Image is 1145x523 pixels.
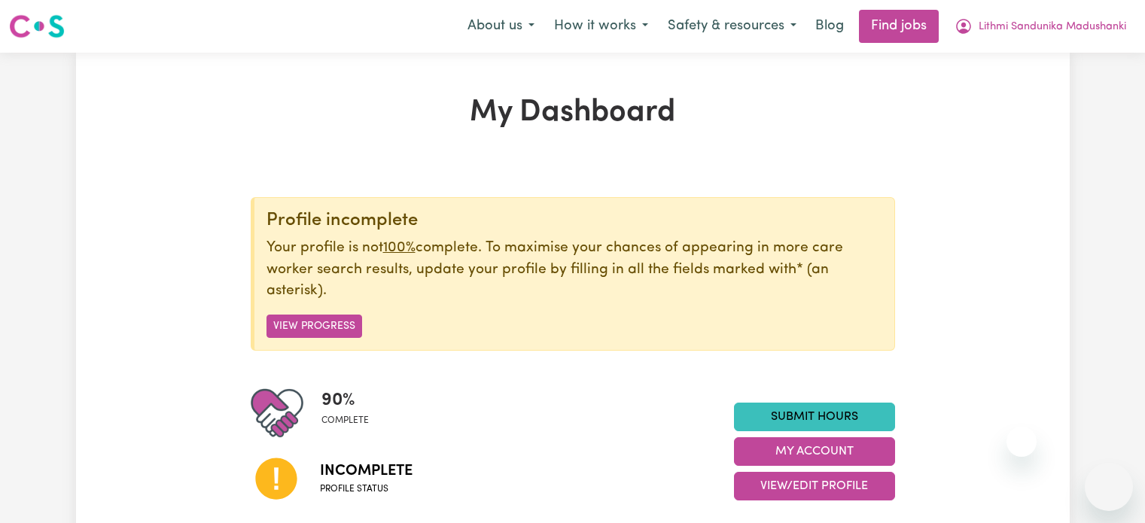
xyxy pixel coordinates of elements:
[734,472,895,500] button: View/Edit Profile
[945,11,1136,42] button: My Account
[458,11,544,42] button: About us
[266,315,362,338] button: View Progress
[320,460,413,482] span: Incomplete
[251,95,895,131] h1: My Dashboard
[383,241,416,255] u: 100%
[734,437,895,466] button: My Account
[9,13,65,40] img: Careseekers logo
[321,414,369,427] span: complete
[859,10,939,43] a: Find jobs
[544,11,658,42] button: How it works
[266,210,882,232] div: Profile incomplete
[658,11,806,42] button: Safety & resources
[1085,463,1133,511] iframe: Button to launch messaging window
[979,19,1126,35] span: Lithmi Sandunika Madushanki
[806,10,853,43] a: Blog
[266,238,882,303] p: Your profile is not complete. To maximise your chances of appearing in more care worker search re...
[321,387,369,414] span: 90 %
[321,387,381,439] div: Profile completeness: 90%
[1006,427,1037,457] iframe: Close message
[320,482,413,496] span: Profile status
[9,9,65,44] a: Careseekers logo
[734,403,895,431] a: Submit Hours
